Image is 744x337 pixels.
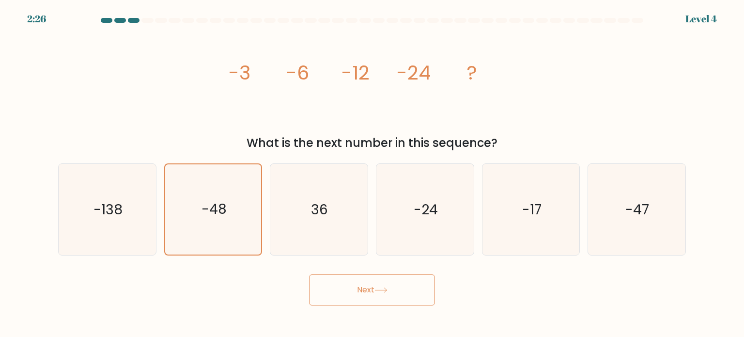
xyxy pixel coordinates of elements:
text: -47 [626,199,650,219]
text: -17 [522,199,542,219]
tspan: -6 [286,59,309,86]
div: Level 4 [685,12,717,26]
tspan: ? [467,59,477,86]
text: 36 [311,199,328,219]
button: Next [309,274,435,305]
text: -24 [414,199,438,219]
text: -48 [201,200,227,219]
text: -138 [93,199,123,219]
div: What is the next number in this sequence? [64,134,680,152]
tspan: -12 [341,59,370,86]
tspan: -24 [397,59,431,86]
tspan: -3 [229,59,250,86]
div: 2:26 [27,12,46,26]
